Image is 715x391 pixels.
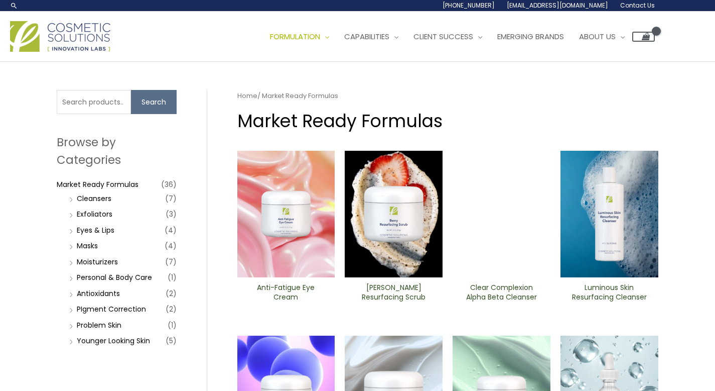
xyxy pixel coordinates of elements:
[443,1,495,10] span: [PHONE_NUMBER]
[245,283,326,302] h2: Anti-Fatigue Eye Cream
[255,22,655,52] nav: Site Navigation
[77,193,111,204] a: Cleansers
[77,257,118,267] a: Moisturizers
[237,151,335,277] img: Anti Fatigue Eye Cream
[77,288,120,299] a: Antioxidants
[57,134,177,168] h2: Browse by Categories
[344,31,389,42] span: Capabilities
[345,151,443,277] img: Berry Resurfacing Scrub
[165,191,177,206] span: (7)
[620,1,655,10] span: Contact Us
[165,239,177,253] span: (4)
[10,21,110,52] img: Cosmetic Solutions Logo
[77,225,114,235] a: Eyes & Lips
[237,109,658,133] h1: Market Ready Formulas
[237,91,257,101] a: Home
[270,31,320,42] span: Formulation
[406,22,490,52] a: Client Success
[560,151,658,277] img: Luminous Skin Resurfacing ​Cleanser
[579,31,616,42] span: About Us
[77,209,112,219] a: Exfoliators
[168,318,177,332] span: (1)
[337,22,406,52] a: Capabilities
[166,334,177,348] span: (5)
[569,283,650,302] h2: Luminous Skin Resurfacing ​Cleanser
[497,31,564,42] span: Emerging Brands
[413,31,473,42] span: Client Success
[77,272,152,282] a: Personal & Body Care
[165,255,177,269] span: (7)
[461,283,542,302] h2: Clear Complexion Alpha Beta ​Cleanser
[77,304,146,314] a: PIgment Correction
[632,32,655,42] a: View Shopping Cart, empty
[161,177,177,191] span: (36)
[77,336,150,346] a: Younger Looking Skin
[131,90,177,114] button: Search
[569,283,650,306] a: Luminous Skin Resurfacing ​Cleanser
[77,241,98,251] a: Masks
[165,223,177,237] span: (4)
[166,286,177,301] span: (2)
[245,283,326,306] a: Anti-Fatigue Eye Cream
[166,207,177,221] span: (3)
[262,22,337,52] a: Formulation
[57,179,138,189] a: Market Ready Formulas
[490,22,571,52] a: Emerging Brands
[168,270,177,284] span: (1)
[166,302,177,316] span: (2)
[461,283,542,306] a: Clear Complexion Alpha Beta ​Cleanser
[507,1,608,10] span: [EMAIL_ADDRESS][DOMAIN_NAME]
[353,283,434,306] a: [PERSON_NAME] Resurfacing Scrub
[10,2,18,10] a: Search icon link
[453,151,550,277] img: Clear Complexion Alpha Beta ​Cleanser
[77,320,121,330] a: Problem Skin
[571,22,632,52] a: About Us
[57,90,131,114] input: Search products…
[237,90,658,102] nav: Breadcrumb
[353,283,434,302] h2: [PERSON_NAME] Resurfacing Scrub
